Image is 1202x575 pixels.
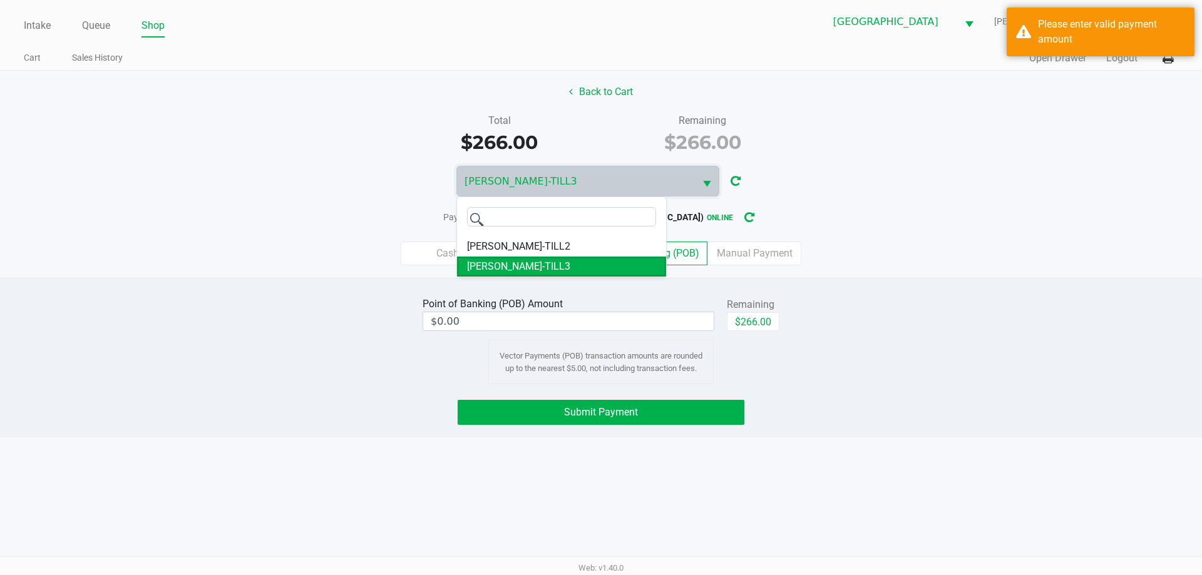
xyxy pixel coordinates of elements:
[957,7,981,36] button: Select
[561,80,641,104] button: Back to Cart
[423,297,568,312] div: Point of Banking (POB) Amount
[467,259,570,274] span: [PERSON_NAME]-TILL3
[443,212,515,222] span: Payment Terminal:
[24,17,51,34] a: Intake
[72,50,123,66] a: Sales History
[407,113,592,128] div: Total
[707,213,733,222] span: online
[465,174,687,189] span: [PERSON_NAME]-TILL3
[1106,51,1138,66] button: Logout
[610,113,795,128] div: Remaining
[407,128,592,156] div: $266.00
[994,15,1111,28] span: [PERSON_NAME]-TILL3
[578,563,624,572] span: Web: v1.40.0
[610,128,795,156] div: $266.00
[833,14,950,29] span: [GEOGRAPHIC_DATA]
[707,242,801,265] label: Manual Payment
[564,406,638,418] span: Submit Payment
[467,239,570,254] span: [PERSON_NAME]-TILL2
[141,17,165,34] a: Shop
[727,297,779,312] div: Remaining
[24,50,41,66] a: Cart
[1038,17,1185,47] div: Please enter valid payment amount
[458,400,744,425] button: Submit Payment
[1029,51,1086,66] button: Open Drawer
[727,312,779,331] button: $266.00
[695,166,719,196] button: Select
[82,17,110,34] a: Queue
[488,340,714,384] div: Vector Payments (POB) transaction amounts are rounded up to the nearest $5.00, not including tran...
[401,242,495,265] label: Cash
